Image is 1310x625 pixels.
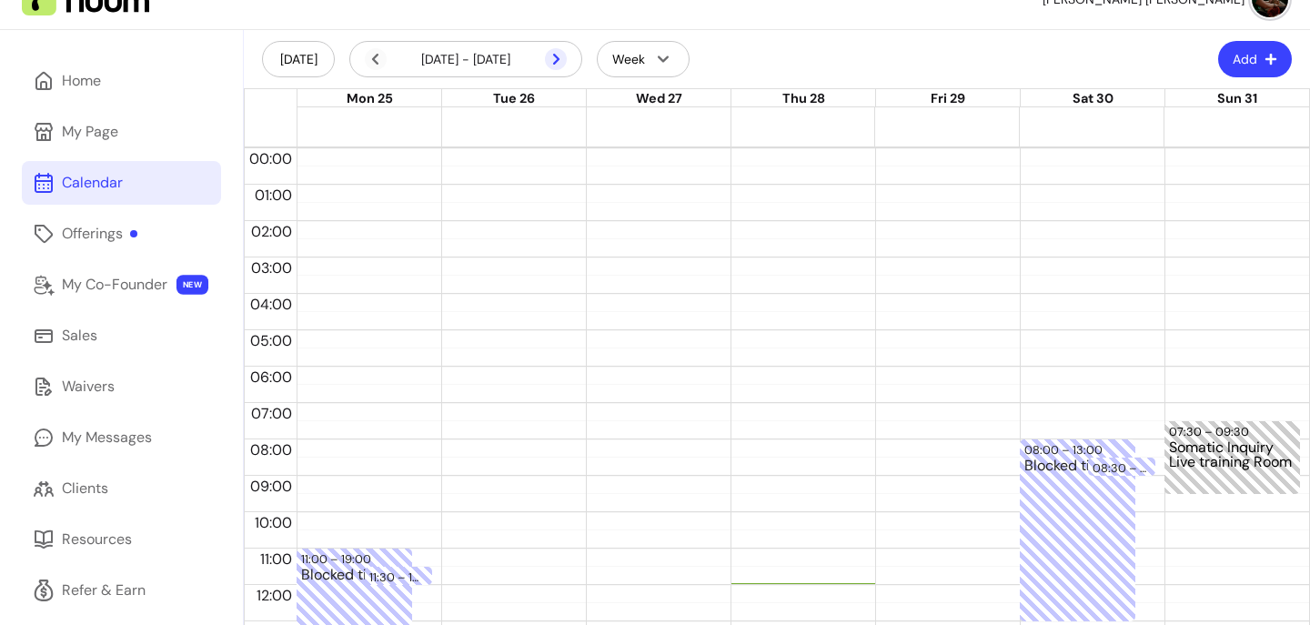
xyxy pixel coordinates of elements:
[62,529,132,550] div: Resources
[247,222,297,241] span: 02:00
[247,404,297,423] span: 07:00
[62,70,101,92] div: Home
[365,48,567,70] div: [DATE] - [DATE]
[22,314,221,358] a: Sales
[636,89,682,109] button: Wed 27
[245,149,297,168] span: 00:00
[22,161,221,205] a: Calendar
[22,467,221,510] a: Clients
[301,550,408,568] div: 11:00 – 19:00
[1073,89,1113,109] button: Sat 30
[62,172,123,194] div: Calendar
[782,90,825,106] span: Thu 28
[369,569,428,586] div: 11:30 – 12:00
[931,90,965,106] span: Fri 29
[62,478,108,499] div: Clients
[347,89,393,109] button: Mon 25
[246,440,297,459] span: 08:00
[62,223,137,245] div: Offerings
[247,258,297,277] span: 03:00
[62,376,115,398] div: Waivers
[252,586,297,605] span: 12:00
[1088,458,1156,476] div: 08:30 – 09:00
[597,41,690,77] button: Week
[931,89,965,109] button: Fri 29
[22,569,221,612] a: Refer & Earn
[62,427,152,449] div: My Messages
[1169,423,1254,440] div: 07:30 – 09:30
[62,274,167,296] div: My Co-Founder
[365,567,433,585] div: 11:30 – 12:00
[256,549,297,569] span: 11:00
[22,518,221,561] a: Resources
[22,365,221,408] a: Waivers
[22,263,221,307] a: My Co-Founder NEW
[1218,41,1292,77] button: Add
[1024,441,1131,459] div: 08:00 – 13:00
[347,90,393,106] span: Mon 25
[1073,90,1113,106] span: Sat 30
[1164,421,1300,494] div: 07:30 – 09:30Somatic Inquiry Live training Room
[1217,90,1257,106] span: Sun 31
[246,331,297,350] span: 05:00
[1217,89,1257,109] button: Sun 31
[62,580,146,601] div: Refer & Earn
[636,90,682,106] span: Wed 27
[250,513,297,532] span: 10:00
[22,59,221,103] a: Home
[176,275,208,295] span: NEW
[246,368,297,387] span: 06:00
[262,41,335,77] button: [DATE]
[782,89,825,109] button: Thu 28
[62,121,118,143] div: My Page
[246,295,297,314] span: 04:00
[22,416,221,459] a: My Messages
[1020,439,1135,621] div: 08:00 – 13:00Blocked time
[246,477,297,496] span: 09:00
[22,212,221,256] a: Offerings
[493,90,535,106] span: Tue 26
[62,325,97,347] div: Sales
[1093,459,1152,477] div: 08:30 – 09:00
[493,89,535,109] button: Tue 26
[250,186,297,205] span: 01:00
[1169,440,1295,492] div: Somatic Inquiry Live training Room
[22,110,221,154] a: My Page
